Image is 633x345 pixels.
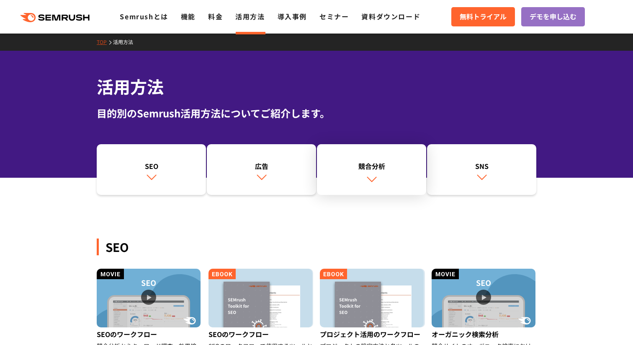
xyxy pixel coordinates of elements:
a: 無料トライアル [451,7,515,26]
div: 目的別のSemrush活用方法についてご紹介します。 [97,106,536,121]
a: デモを申し込む [521,7,585,26]
a: 料金 [208,11,223,21]
div: 広告 [211,161,312,171]
div: プロジェクト活用のワークフロー [320,327,425,341]
a: 資料ダウンロード [361,11,420,21]
a: 導入事例 [278,11,307,21]
div: オーガニック検索分析 [432,327,537,341]
div: SNS [431,161,532,171]
a: SEO [97,144,206,195]
a: セミナー [319,11,349,21]
span: デモを申し込む [530,11,576,22]
div: SEOのワークフロー [208,327,314,341]
a: 機能 [181,11,196,21]
div: 競合分析 [321,161,422,171]
div: SEO [101,161,202,171]
h1: 活用方法 [97,74,536,99]
a: 広告 [207,144,316,195]
a: Semrushとは [120,11,168,21]
a: SNS [427,144,536,195]
span: 無料トライアル [460,11,507,22]
div: SEO [97,239,536,255]
a: 競合分析 [317,144,426,195]
a: TOP [97,38,113,45]
a: 活用方法 [235,11,265,21]
a: 活用方法 [113,38,139,45]
div: SEOのワークフロー [97,327,202,341]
